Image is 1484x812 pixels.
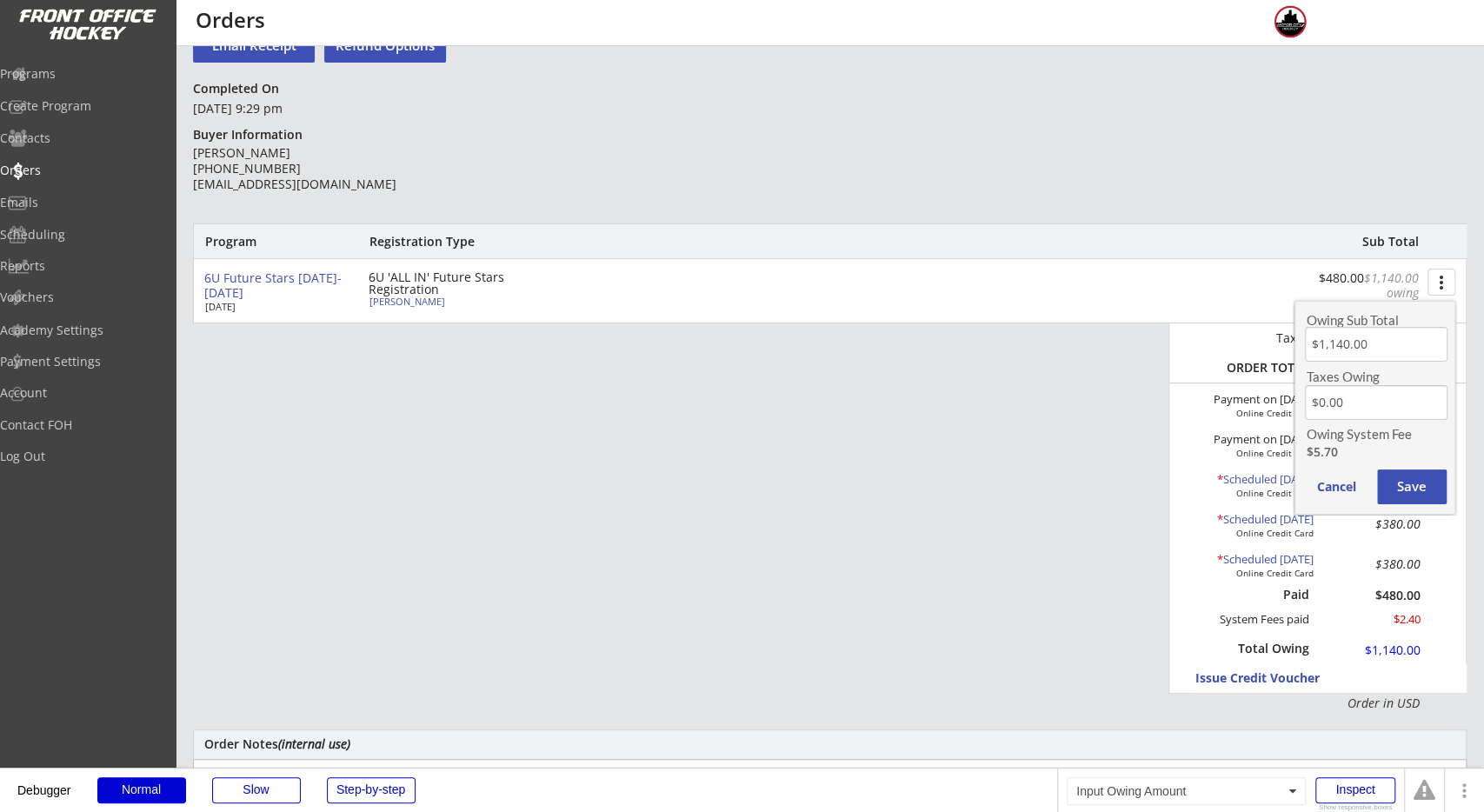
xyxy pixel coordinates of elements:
div: $480.00 [1311,271,1419,301]
div: [PERSON_NAME] [369,296,563,306]
div: Normal [97,777,186,803]
div: Total Owing [1229,641,1309,656]
div: System Fees paid [1204,612,1309,627]
div: Debugger [17,769,71,796]
div: Online Credit Card [1215,568,1314,578]
div: Payment on [DATE] [1175,433,1314,447]
div: $2.40 [1321,612,1421,627]
div: Scheduled [DATE] [1175,553,1314,567]
div: Taxes [1219,330,1309,346]
div: Buyer Information [193,127,310,143]
div: Online Credit Card [1215,528,1314,538]
div: Order Notes [204,737,1455,750]
div: Completed On [193,81,287,97]
button: Cancel [1306,469,1368,504]
div: [PERSON_NAME] [PHONE_NUMBER] [EMAIL_ADDRESS][DOMAIN_NAME] [193,145,444,193]
div: Scheduled [DATE] [1175,473,1314,487]
div: [DATE] [205,302,344,311]
div: Absorbed into this owing [1306,446,1438,459]
em: (internal use) [278,735,350,752]
div: 6U Future Stars [DATE]-[DATE] [204,271,355,301]
div: Payment on [DATE] [1175,393,1314,407]
div: Input Owing Amount [1067,777,1306,805]
button: more_vert [1427,269,1455,296]
div: Taxes Owing [1306,370,1438,383]
div: Online Credit Card [1215,448,1314,458]
div: Online Credit Card [1215,488,1314,498]
div: Show responsive boxes [1315,804,1395,811]
font: $1,140.00 owing [1364,270,1422,301]
div: Program [205,234,299,250]
div: $5.70 [1306,446,1438,458]
div: Scheduled [DATE] [1175,513,1314,527]
div: [DATE] 9:29 pm [193,100,444,117]
div: Step-by-step [327,777,416,803]
div: Online Credit Card [1215,408,1314,418]
div: ORDER TOTAL [1219,360,1309,376]
div: Slow [212,777,301,803]
div: Inspect [1315,777,1395,803]
div: $380.00 [1336,518,1421,530]
div: Registration Type [369,234,569,250]
div: Owing System Fee [1306,428,1438,441]
button: Save [1377,469,1447,504]
button: Issue Credit Voucher [1195,667,1356,690]
div: $380.00 [1336,558,1421,570]
div: Order in USD [1219,695,1420,712]
div: Owing Sub Total [1306,314,1438,327]
div: Sub Total [1343,234,1419,250]
div: $480.00 [1321,589,1421,602]
div: Paid [1229,587,1309,602]
div: 6U 'ALL IN' Future Stars Registration [369,271,569,296]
